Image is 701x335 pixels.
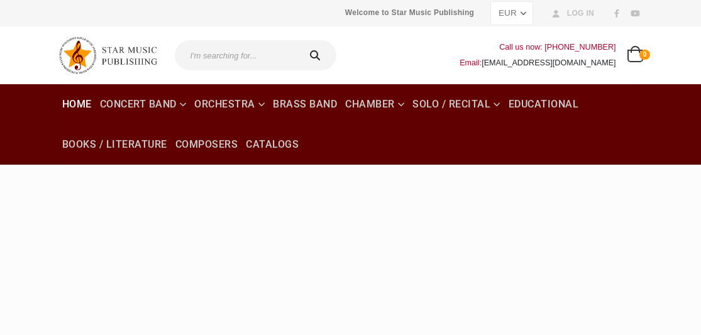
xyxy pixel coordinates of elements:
[460,55,615,71] div: Email:
[96,84,190,124] a: Concert Band
[460,40,615,55] div: Call us now: [PHONE_NUMBER]
[269,84,341,124] a: Brass Band
[172,124,242,165] a: Composers
[58,124,171,165] a: Books / Literature
[482,58,615,67] a: [EMAIL_ADDRESS][DOMAIN_NAME]
[548,5,594,21] a: Log In
[190,84,268,124] a: Orchestra
[175,40,297,70] input: I'm searching for...
[58,33,165,78] img: Star Music Publishing
[639,50,649,60] span: 0
[409,84,504,124] a: Solo / Recital
[341,84,408,124] a: Chamber
[58,84,96,124] a: Home
[297,40,337,70] button: Search
[627,5,643,21] a: Youtube
[505,84,583,124] a: Educational
[242,124,302,165] a: Catalogs
[609,5,625,21] a: Facebook
[345,3,474,22] span: Welcome to Star Music Publishing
